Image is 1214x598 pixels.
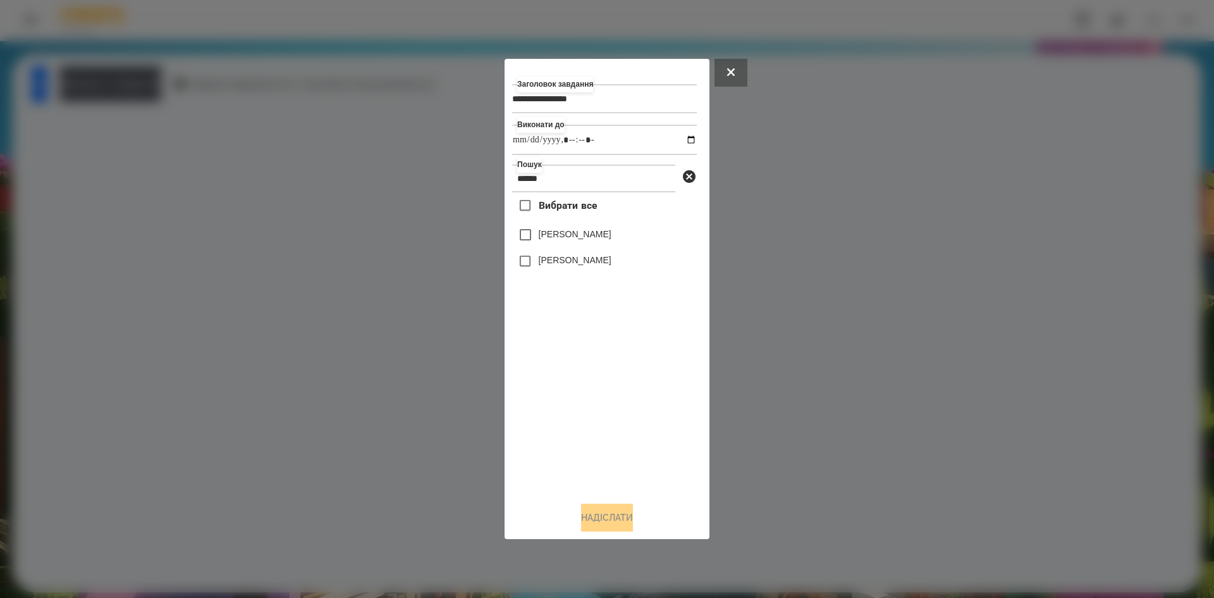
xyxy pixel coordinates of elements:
button: Надіслати [581,504,633,532]
span: Вибрати все [539,198,598,213]
label: [PERSON_NAME] [539,228,611,240]
label: Заголовок завдання [517,77,593,92]
label: [PERSON_NAME] [539,254,611,266]
label: Пошук [517,157,542,173]
label: Виконати до [517,117,565,133]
